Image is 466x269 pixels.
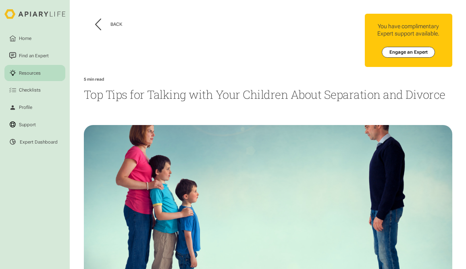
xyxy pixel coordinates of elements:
h1: Top Tips for Talking with Your Children About Separation and Divorce [84,87,452,102]
a: Resources [4,65,65,81]
button: Back [95,19,122,30]
div: Checklists [18,87,42,94]
a: Support [4,117,65,133]
div: 5 min read [84,77,104,81]
a: Expert Dashboard [4,134,65,150]
a: Engage an Expert [382,47,435,58]
div: Home [18,35,33,42]
div: Find an Expert [18,52,50,59]
a: Profile [4,99,65,115]
a: Home [4,30,65,46]
div: You have complimentary Expert support available. [369,23,447,38]
div: Back [110,21,122,27]
div: Expert Dashboard [20,139,58,145]
a: Checklists [4,82,65,98]
div: Support [18,121,37,128]
a: Find an Expert [4,48,65,64]
div: Profile [18,104,33,111]
div: Resources [18,69,42,76]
